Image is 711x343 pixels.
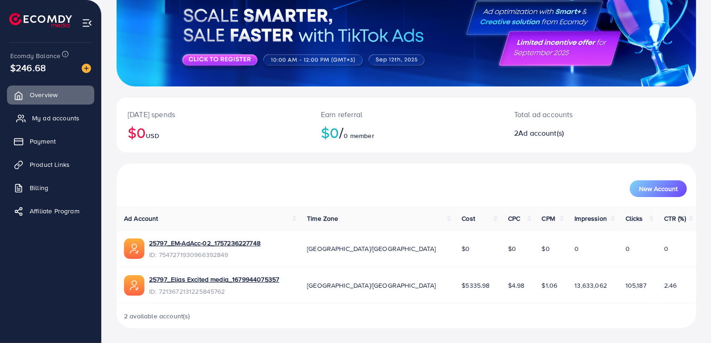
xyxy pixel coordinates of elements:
[10,61,46,74] span: $246.68
[542,244,550,253] span: $0
[7,86,94,104] a: Overview
[307,244,436,253] span: [GEOGRAPHIC_DATA]/[GEOGRAPHIC_DATA]
[7,109,94,127] a: My ad accounts
[508,244,516,253] span: $0
[321,109,492,120] p: Earn referral
[30,206,79,216] span: Affiliate Program
[149,275,279,284] a: 25797_Elias Excited media_1679944075357
[672,301,704,336] iframe: Chat
[124,311,190,321] span: 2 available account(s)
[664,244,668,253] span: 0
[128,124,299,141] h2: $0
[82,64,91,73] img: image
[149,238,261,248] a: 25797_EM-AdAcc-02_1757236227748
[542,281,558,290] span: $1.06
[626,214,643,223] span: Clicks
[124,275,144,296] img: ic-ads-acc.e4c84228.svg
[542,214,555,223] span: CPM
[518,128,564,138] span: Ad account(s)
[307,281,436,290] span: [GEOGRAPHIC_DATA]/[GEOGRAPHIC_DATA]
[639,185,678,192] span: New Account
[514,109,637,120] p: Total ad accounts
[574,214,607,223] span: Impression
[7,202,94,220] a: Affiliate Program
[9,13,72,27] img: logo
[462,281,489,290] span: $5335.98
[30,90,58,99] span: Overview
[626,244,630,253] span: 0
[508,214,520,223] span: CPC
[149,287,279,296] span: ID: 7213672131225845762
[10,51,60,60] span: Ecomdy Balance
[307,214,338,223] span: Time Zone
[574,244,579,253] span: 0
[626,281,646,290] span: 105,187
[514,129,637,138] h2: 2
[664,281,677,290] span: 2.46
[146,131,159,140] span: USD
[82,18,92,28] img: menu
[32,113,79,123] span: My ad accounts
[462,214,475,223] span: Cost
[30,137,56,146] span: Payment
[344,131,374,140] span: 0 member
[7,155,94,174] a: Product Links
[149,250,261,259] span: ID: 7547271930966392849
[30,183,48,192] span: Billing
[30,160,70,169] span: Product Links
[7,178,94,197] a: Billing
[128,109,299,120] p: [DATE] spends
[339,122,344,143] span: /
[574,281,607,290] span: 13,633,062
[630,180,687,197] button: New Account
[462,244,470,253] span: $0
[321,124,492,141] h2: $0
[508,281,525,290] span: $4.98
[664,214,686,223] span: CTR (%)
[7,132,94,151] a: Payment
[124,238,144,259] img: ic-ads-acc.e4c84228.svg
[124,214,158,223] span: Ad Account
